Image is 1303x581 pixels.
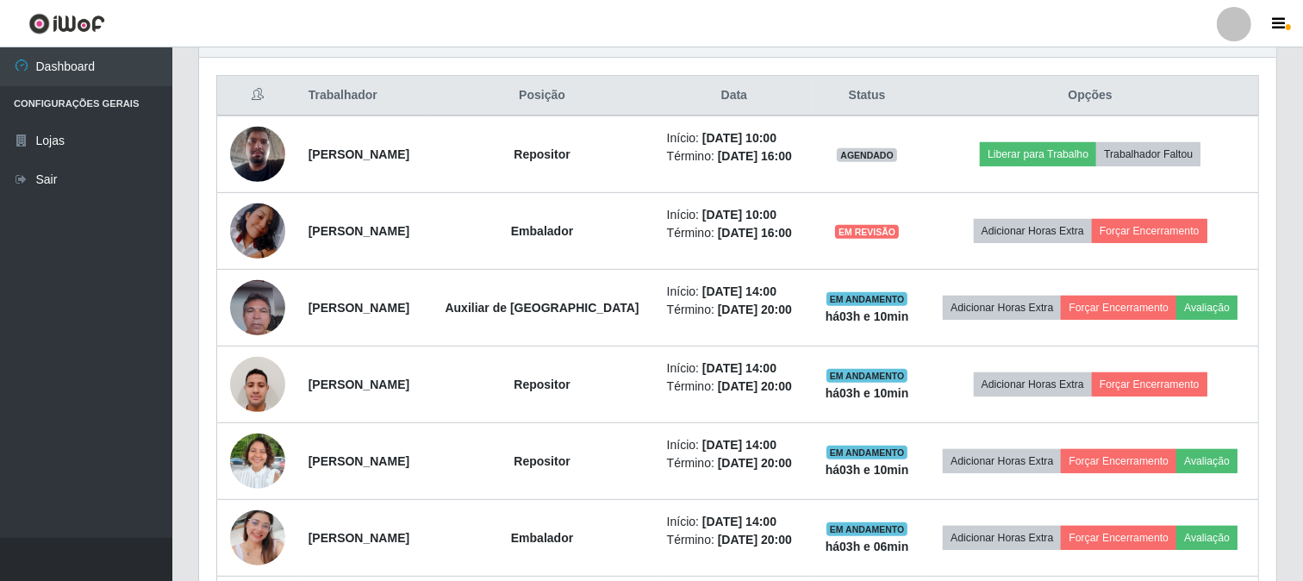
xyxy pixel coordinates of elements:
[309,224,409,238] strong: [PERSON_NAME]
[718,149,792,163] time: [DATE] 16:00
[230,424,285,498] img: 1749753649914.jpeg
[514,147,570,161] strong: Repositor
[309,454,409,468] strong: [PERSON_NAME]
[1176,296,1238,320] button: Avaliação
[702,131,776,145] time: [DATE] 10:00
[1092,372,1207,397] button: Forçar Encerramento
[835,225,899,239] span: EM REVISÃO
[657,76,812,116] th: Data
[28,13,105,34] img: CoreUI Logo
[1061,296,1176,320] button: Forçar Encerramento
[837,148,897,162] span: AGENDADO
[667,359,801,378] li: Início:
[702,361,776,375] time: [DATE] 14:00
[667,283,801,301] li: Início:
[826,463,909,477] strong: há 03 h e 10 min
[230,117,285,191] img: 1683455626958.jpeg
[427,76,656,116] th: Posição
[667,206,801,224] li: Início:
[718,456,792,470] time: [DATE] 20:00
[667,129,801,147] li: Início:
[230,347,285,421] img: 1749045235898.jpeg
[667,147,801,166] li: Término:
[514,378,570,391] strong: Repositor
[826,386,909,400] strong: há 03 h e 10 min
[446,301,639,315] strong: Auxiliar de [GEOGRAPHIC_DATA]
[1061,526,1176,550] button: Forçar Encerramento
[309,531,409,545] strong: [PERSON_NAME]
[230,196,285,267] img: 1738023340055.jpeg
[974,372,1092,397] button: Adicionar Horas Extra
[511,224,573,238] strong: Embalador
[826,309,909,323] strong: há 03 h e 10 min
[922,76,1258,116] th: Opções
[826,540,909,553] strong: há 03 h e 06 min
[974,219,1092,243] button: Adicionar Horas Extra
[514,454,570,468] strong: Repositor
[943,526,1061,550] button: Adicionar Horas Extra
[826,369,908,383] span: EM ANDAMENTO
[812,76,922,116] th: Status
[667,531,801,549] li: Término:
[702,438,776,452] time: [DATE] 14:00
[667,301,801,319] li: Término:
[943,449,1061,473] button: Adicionar Horas Extra
[1176,526,1238,550] button: Avaliação
[718,379,792,393] time: [DATE] 20:00
[943,296,1061,320] button: Adicionar Horas Extra
[1092,219,1207,243] button: Forçar Encerramento
[702,208,776,222] time: [DATE] 10:00
[298,76,428,116] th: Trabalhador
[1176,449,1238,473] button: Avaliação
[667,513,801,531] li: Início:
[1096,142,1200,166] button: Trabalhador Faltou
[718,226,792,240] time: [DATE] 16:00
[309,378,409,391] strong: [PERSON_NAME]
[826,292,908,306] span: EM ANDAMENTO
[826,446,908,459] span: EM ANDAMENTO
[702,515,776,528] time: [DATE] 14:00
[702,284,776,298] time: [DATE] 14:00
[667,454,801,472] li: Término:
[718,303,792,316] time: [DATE] 20:00
[309,301,409,315] strong: [PERSON_NAME]
[667,436,801,454] li: Início:
[667,224,801,242] li: Término:
[826,522,908,536] span: EM ANDAMENTO
[309,147,409,161] strong: [PERSON_NAME]
[718,533,792,547] time: [DATE] 20:00
[980,142,1096,166] button: Liberar para Trabalho
[230,271,285,344] img: 1721053497188.jpeg
[667,378,801,396] li: Término:
[511,531,573,545] strong: Embalador
[1061,449,1176,473] button: Forçar Encerramento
